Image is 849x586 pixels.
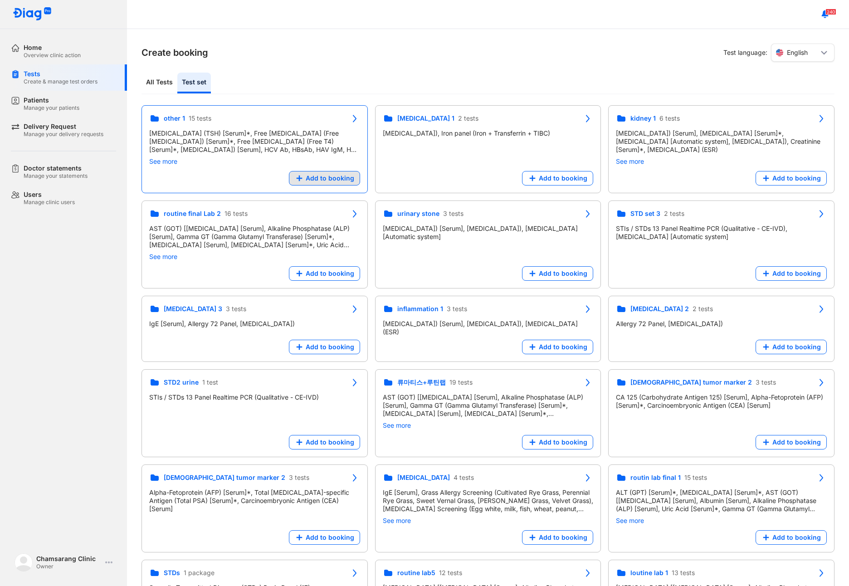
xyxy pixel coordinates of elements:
span: 15 tests [189,114,211,122]
span: STDs [164,569,180,577]
span: 3 tests [756,378,776,386]
span: 12 tests [439,569,462,577]
button: Add to booking [522,266,593,281]
span: 15 tests [684,474,707,482]
div: Manage your delivery requests [24,131,103,138]
div: [MEDICAL_DATA]) [Serum], [MEDICAL_DATA]), [MEDICAL_DATA] [Automatic system] [383,225,594,241]
span: 3 tests [289,474,309,482]
div: AST (GOT) [[MEDICAL_DATA] [Serum], Alkaline Phosphatase (ALP) [Serum], Gamma GT (Gamma Glutamyl T... [149,225,360,249]
span: Add to booking [772,438,821,446]
span: 1 test [202,378,218,386]
span: 1 package [184,569,215,577]
div: Home [24,44,81,52]
div: See more [383,517,594,525]
button: Add to booking [756,435,827,449]
div: See more [149,157,360,166]
span: [MEDICAL_DATA] [397,474,450,482]
div: Allergy 72 Panel, [MEDICAL_DATA]) [616,320,827,328]
img: logo [13,7,52,21]
div: [MEDICAL_DATA] (TSH) [Serum]*, Free [MEDICAL_DATA] (Free [MEDICAL_DATA]) [Serum]*, Free [MEDICAL_... [149,129,360,154]
div: STIs / STDs 13 Panel Realtime PCR (Qualitative - CE-IVD), [MEDICAL_DATA] [Automatic system] [616,225,827,241]
span: Add to booking [306,174,354,182]
span: 3 tests [443,210,464,218]
span: Add to booking [306,269,354,278]
div: IgE [Serum], Grass Allergy Screening (Cultivated Rye Grass, Perennial Rye Grass, Sweet Vernal Gra... [383,488,594,513]
div: AST (GOT) [[MEDICAL_DATA] [Serum], Alkaline Phosphatase (ALP) [Serum], Gamma GT (Gamma Glutamyl T... [383,393,594,418]
button: Add to booking [756,171,827,186]
span: Add to booking [306,343,354,351]
div: Delivery Request [24,122,103,131]
span: 3 tests [447,305,467,313]
div: All Tests [141,73,177,93]
span: [DEMOGRAPHIC_DATA] tumor marker 2 [164,474,285,482]
button: Add to booking [522,530,593,545]
button: Add to booking [756,530,827,545]
span: Add to booking [772,533,821,542]
span: kidney 1 [630,114,656,122]
span: [MEDICAL_DATA] 3 [164,305,222,313]
button: Add to booking [522,340,593,354]
span: routine final Lab 2 [164,210,221,218]
span: Add to booking [772,343,821,351]
span: 류마티스+루틴랩 [397,378,446,386]
span: 2 tests [664,210,684,218]
span: Add to booking [539,533,587,542]
div: Manage your statements [24,172,88,180]
div: [MEDICAL_DATA]) [Serum], [MEDICAL_DATA] [Serum]*, [MEDICAL_DATA] [Automatic system], [MEDICAL_DAT... [616,129,827,154]
span: STD2 urine [164,378,199,386]
span: 240 [825,9,836,15]
button: Add to booking [289,171,360,186]
div: Chamsarang Clinic [36,555,102,563]
div: See more [383,421,594,430]
span: Add to booking [306,438,354,446]
div: Create & manage test orders [24,78,98,85]
span: other 1 [164,114,185,122]
h3: Create booking [141,46,208,59]
span: 13 tests [672,569,695,577]
button: Add to booking [522,435,593,449]
button: Add to booking [289,435,360,449]
span: 2 tests [458,114,478,122]
span: urinary stone [397,210,439,218]
div: Users [24,190,75,199]
div: Patients [24,96,79,104]
div: Doctor statements [24,164,88,172]
div: IgE [Serum], Allergy 72 Panel, [MEDICAL_DATA]) [149,320,360,328]
img: logo [15,553,33,571]
span: 16 tests [224,210,248,218]
div: Tests [24,70,98,78]
div: Alpha-Fetoprotein (AFP) [Serum]*, Total [MEDICAL_DATA]-specific Antigen (Total PSA) [Serum]*, Car... [149,488,360,513]
span: Add to booking [772,174,821,182]
div: See more [616,517,827,525]
button: Add to booking [756,340,827,354]
span: routine lab5 [397,569,435,577]
span: 4 tests [454,474,474,482]
span: 3 tests [226,305,246,313]
div: [MEDICAL_DATA]), Iron panel (Iron + Transferrin + TIBC) [383,129,594,137]
div: Overview clinic action [24,52,81,59]
span: 19 tests [449,378,473,386]
span: Add to booking [306,533,354,542]
div: Test set [177,73,211,93]
div: ALT (GPT) [Serum]*, [MEDICAL_DATA] [Serum]*, AST (GOT) [[MEDICAL_DATA] [Serum], Albumin [Serum], ... [616,488,827,513]
div: Manage clinic users [24,199,75,206]
span: Add to booking [772,269,821,278]
div: Test language: [723,44,834,62]
span: Add to booking [539,269,587,278]
span: inflammation 1 [397,305,443,313]
div: [MEDICAL_DATA]) [Serum], [MEDICAL_DATA]), [MEDICAL_DATA] (ESR) [383,320,594,336]
span: [MEDICAL_DATA] 2 [630,305,689,313]
button: Add to booking [289,340,360,354]
span: Add to booking [539,343,587,351]
span: Add to booking [539,438,587,446]
span: 2 tests [693,305,713,313]
span: 6 tests [659,114,680,122]
span: loutine lab 1 [630,569,668,577]
div: Manage your patients [24,104,79,112]
div: See more [616,157,827,166]
span: routin lab final 1 [630,474,681,482]
button: Add to booking [289,530,360,545]
button: Add to booking [289,266,360,281]
button: Add to booking [522,171,593,186]
button: Add to booking [756,266,827,281]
